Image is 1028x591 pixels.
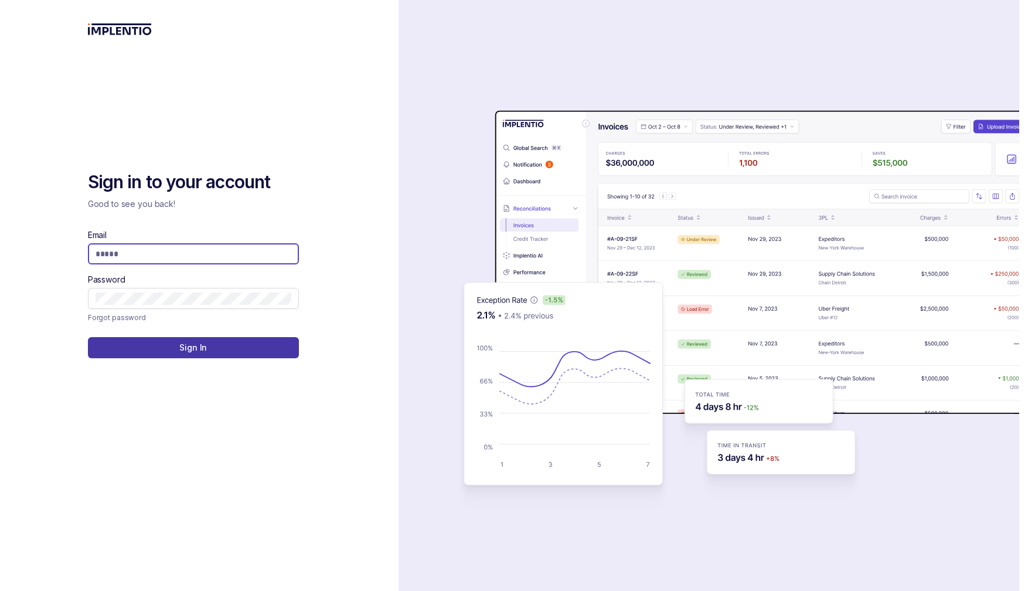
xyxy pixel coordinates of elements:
p: Sign In [179,342,207,354]
a: Link Forgot password [88,311,146,323]
label: Password [88,274,125,286]
label: Email [88,229,107,241]
p: Forgot password [88,311,146,323]
p: Good to see you back! [88,198,299,210]
button: Sign In [88,337,299,358]
h2: Sign in to your account [88,171,299,194]
img: logo [88,23,152,35]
